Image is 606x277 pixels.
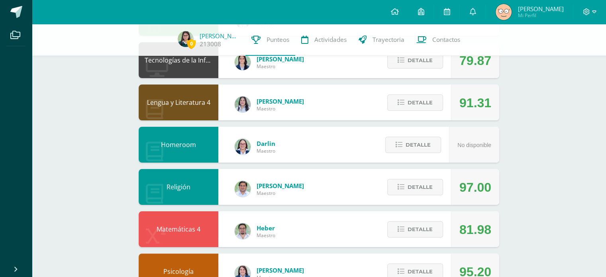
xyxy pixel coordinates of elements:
[257,55,304,63] span: [PERSON_NAME]
[385,137,441,153] button: Detalle
[314,35,347,44] span: Actividades
[200,32,239,40] a: [PERSON_NAME] de
[459,43,491,79] div: 79.87
[3,25,116,34] h3: Estilo
[518,5,563,13] span: [PERSON_NAME]
[200,40,221,48] a: 213008
[257,182,304,190] span: [PERSON_NAME]
[187,39,196,49] span: 0
[257,97,304,105] span: [PERSON_NAME]
[408,95,433,110] span: Detalle
[267,35,289,44] span: Punteos
[257,63,304,70] span: Maestro
[295,24,353,56] a: Actividades
[432,35,460,44] span: Contactos
[235,223,251,239] img: 00229b7027b55c487e096d516d4a36c4.png
[139,127,218,163] div: Homeroom
[139,211,218,247] div: Matemáticas 4
[12,10,43,17] a: Back to Top
[235,181,251,197] img: f767cae2d037801592f2ba1a5db71a2a.png
[139,169,218,205] div: Religión
[457,142,491,148] span: No disponible
[387,52,443,69] button: Detalle
[257,139,275,147] span: Darlin
[257,266,304,274] span: [PERSON_NAME]
[257,190,304,196] span: Maestro
[459,85,491,121] div: 91.31
[3,48,49,55] label: Tamaño de fuente
[235,96,251,112] img: df6a3bad71d85cf97c4a6d1acf904499.png
[408,180,433,194] span: Detalle
[408,222,433,237] span: Detalle
[496,4,512,20] img: ec776638e2b37e158411211b4036a738.png
[459,212,491,248] div: 81.98
[178,31,194,47] img: d767a28e0159f41e94eb54805d237cff.png
[3,3,116,10] div: Outline
[373,35,404,44] span: Trayectoria
[235,139,251,155] img: 571966f00f586896050bf2f129d9ef0a.png
[257,224,275,232] span: Heber
[245,24,295,56] a: Punteos
[257,105,304,112] span: Maestro
[353,24,410,56] a: Trayectoria
[235,54,251,70] img: 7489ccb779e23ff9f2c3e89c21f82ed0.png
[257,147,275,154] span: Maestro
[139,84,218,120] div: Lengua y Literatura 4
[406,138,431,152] span: Detalle
[10,55,22,62] span: 16 px
[459,169,491,205] div: 97.00
[408,53,433,68] span: Detalle
[139,42,218,78] div: Tecnologías de la Información y la Comunicación 4
[410,24,466,56] a: Contactos
[387,221,443,238] button: Detalle
[518,12,563,19] span: Mi Perfil
[257,232,275,239] span: Maestro
[387,179,443,195] button: Detalle
[387,94,443,111] button: Detalle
